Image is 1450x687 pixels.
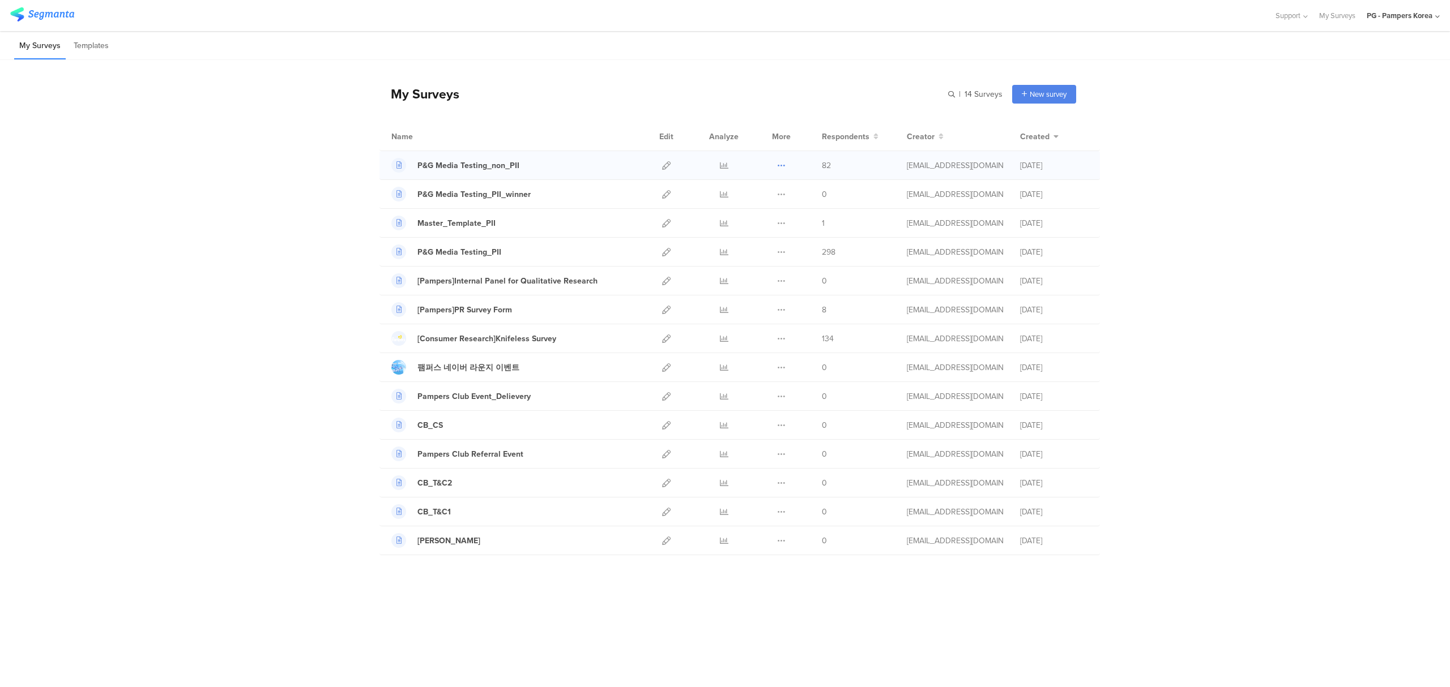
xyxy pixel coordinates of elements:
a: P&G Media Testing_PII_winner [391,187,531,201]
div: Name [391,131,459,143]
div: park.m.3@pg.com [907,246,1003,258]
div: CB_T&C1 [417,506,451,518]
div: park.m.3@pg.com [907,217,1003,229]
span: 0 [822,506,827,518]
div: CB_T&C2 [417,477,452,489]
a: [Consumer Research]Knifeless Survey [391,331,556,346]
div: park.m.3@pg.com [907,160,1003,171]
a: P&G Media Testing_non_PII [391,158,519,173]
a: Pampers Club Referral Event [391,446,523,461]
div: [Pampers]PR Survey Form [417,304,512,316]
li: Templates [69,33,114,59]
div: [DATE] [1020,217,1088,229]
button: Created [1020,131,1059,143]
span: Respondents [822,131,869,143]
span: Support [1276,10,1300,21]
li: My Surveys [14,33,66,59]
div: [DATE] [1020,419,1088,431]
a: [Pampers]PR Survey Form [391,302,512,317]
span: 82 [822,160,831,171]
span: 0 [822,448,827,460]
div: park.m.3@pg.com [907,535,1003,547]
div: P&G Media Testing_PII_winner [417,188,531,200]
span: 134 [822,333,834,345]
div: [DATE] [1020,188,1088,200]
div: Edit [654,122,679,151]
div: [Consumer Research]Knifeless Survey [417,333,556,345]
span: New survey [1030,89,1067,100]
span: 0 [822,362,827,373]
div: P&G Media Testing_non_PII [417,160,519,171]
div: [DATE] [1020,448,1088,460]
div: 팸퍼스 네이버 라운지 이벤트 [417,362,519,373]
div: My Surveys [379,84,459,104]
span: Created [1020,131,1050,143]
div: [DATE] [1020,390,1088,402]
a: P&G Media Testing_PII [391,244,501,259]
div: [Pampers]Internal Panel for Qualitative Research [417,275,598,287]
div: PG - Pampers Korea [1367,10,1432,21]
button: Creator [907,131,944,143]
span: 0 [822,419,827,431]
a: 팸퍼스 네이버 라운지 이벤트 [391,360,519,375]
div: park.m.3@pg.com [907,362,1003,373]
div: [DATE] [1020,304,1088,316]
div: [DATE] [1020,535,1088,547]
span: 0 [822,535,827,547]
div: park.m.3@pg.com [907,477,1003,489]
div: park.m.3@pg.com [907,333,1003,345]
a: Master_Template_PII [391,216,496,230]
a: [Pampers]Internal Panel for Qualitative Research [391,273,598,288]
div: park.m.3@pg.com [907,419,1003,431]
div: [DATE] [1020,160,1088,171]
span: 1 [822,217,825,229]
div: [DATE] [1020,362,1088,373]
span: 0 [822,477,827,489]
span: 298 [822,246,835,258]
div: park.m.3@pg.com [907,304,1003,316]
div: park.m.3@pg.com [907,275,1003,287]
div: park.m.3@pg.com [907,188,1003,200]
span: | [957,88,962,100]
a: Pampers Club Event_Delievery [391,389,531,403]
a: [PERSON_NAME] [391,533,480,548]
div: [DATE] [1020,333,1088,345]
span: 14 Surveys [965,88,1003,100]
div: More [769,122,794,151]
button: Respondents [822,131,878,143]
div: Master_Template_PII [417,217,496,229]
div: [DATE] [1020,506,1088,518]
div: CB_CS [417,419,443,431]
div: Pampers Club Referral Event [417,448,523,460]
span: Creator [907,131,935,143]
div: [DATE] [1020,477,1088,489]
div: park.m.3@pg.com [907,448,1003,460]
span: 0 [822,390,827,402]
span: 0 [822,188,827,200]
div: [DATE] [1020,246,1088,258]
div: Charlie Banana [417,535,480,547]
a: CB_CS [391,418,443,432]
span: 0 [822,275,827,287]
div: Analyze [707,122,741,151]
div: park.m.3@pg.com [907,506,1003,518]
a: CB_T&C1 [391,504,451,519]
img: segmanta logo [10,7,74,22]
a: CB_T&C2 [391,475,452,490]
div: P&G Media Testing_PII [417,246,501,258]
span: 8 [822,304,826,316]
div: park.m.3@pg.com [907,390,1003,402]
div: Pampers Club Event_Delievery [417,390,531,402]
div: [DATE] [1020,275,1088,287]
